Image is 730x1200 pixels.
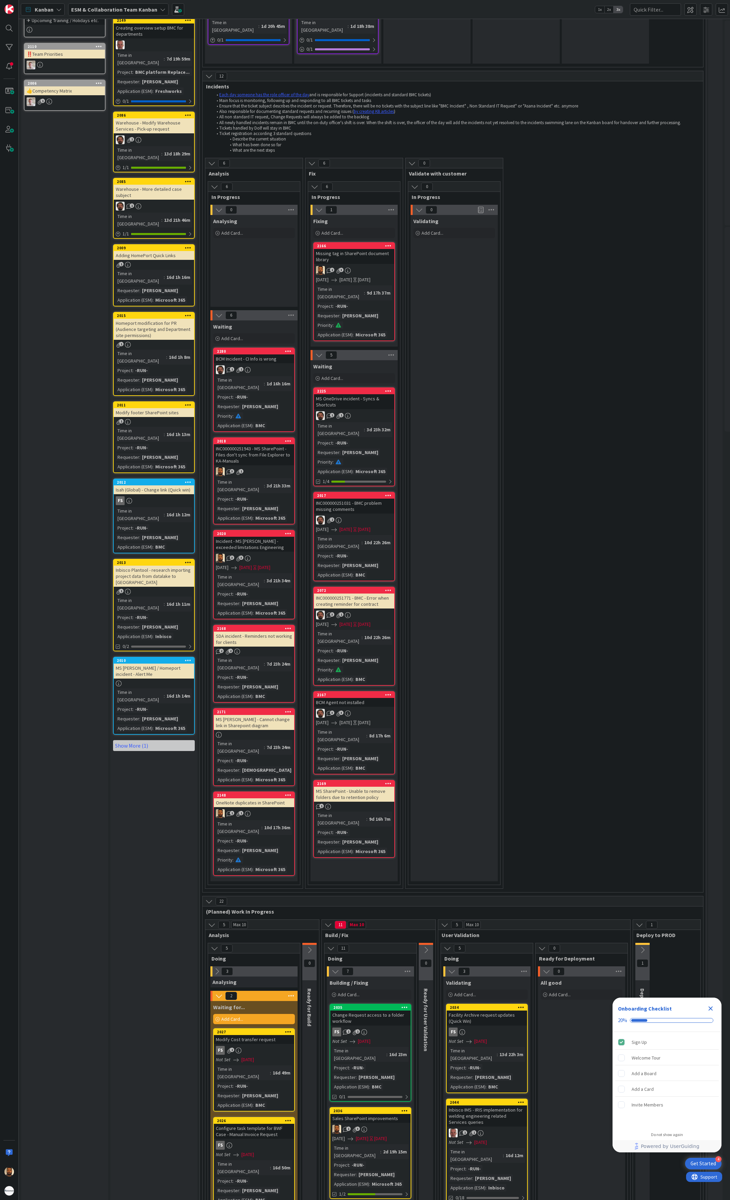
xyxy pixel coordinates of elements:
[117,313,194,318] div: 2015
[114,112,194,118] div: 2086
[316,611,325,619] img: AC
[214,809,294,818] div: DM
[240,403,280,410] div: [PERSON_NAME]
[27,97,35,106] img: Rd
[313,218,328,224] span: Fixing
[114,245,194,260] div: 2009Adding HomePort Quick Links
[214,626,294,647] div: 2168SDA incident - Reminders not working for clients
[330,1028,411,1036] div: FS
[348,22,349,30] span: :
[705,1003,716,1014] div: Close Checklist
[213,148,700,153] li: What are the next steps
[317,389,394,394] div: 2225
[4,4,14,14] img: Visit kanbanzone.com
[214,438,294,465] div: 2018INC000000251943 - MS SharePoint - Files don't sync from File Explorer to KA-Manuals
[41,99,45,103] span: 1
[221,183,233,191] span: 6
[117,18,194,23] div: 2149
[209,170,294,177] span: Analysis
[618,1017,627,1023] div: 20%
[114,657,194,664] div: 2010
[140,287,180,294] div: [PERSON_NAME]
[165,55,192,63] div: 7d 19h 59m
[314,388,394,409] div: 2225MS OneDrive incident - Syncs & Shortcuts
[613,1140,721,1152] div: Footer
[25,44,105,50] div: 2110
[214,531,294,552] div: 2020Incident - MS [PERSON_NAME] - exceeded limitations Engineering
[339,268,344,272] span: 3
[447,1028,527,1036] div: FS
[130,203,134,208] span: 1
[219,92,309,98] a: Each day someone has the role officer of the day
[354,109,394,114] a: by creating KB articles
[25,80,105,86] div: 2006
[265,380,292,387] div: 1d 16h 16m
[114,97,194,105] div: 0/1
[114,245,194,251] div: 2009
[604,6,614,13] span: 2x
[4,1186,14,1196] img: avatar
[140,78,180,85] div: [PERSON_NAME]
[116,376,139,384] div: Requester
[330,1125,411,1134] div: DM
[454,991,476,998] span: Add Card...
[340,312,380,319] div: [PERSON_NAME]
[314,243,394,264] div: 2166Missing tag in SharePoint document library
[330,1004,411,1011] div: 2035
[114,560,194,566] div: 2013
[685,1158,721,1169] div: Open Get Started checklist, remaining modules: 4
[447,1129,527,1137] div: HB
[218,159,230,167] span: 6
[364,426,365,433] span: :
[213,136,700,142] li: Describe the current situation
[312,194,392,200] span: In Progress
[119,342,124,346] span: 1
[409,170,494,177] span: Validate with customer
[216,376,264,391] div: Time in [GEOGRAPHIC_DATA]
[161,150,162,157] span: :
[298,36,378,44] div: 0/1
[71,6,157,13] b: ESM & Collaboration Team Kanban
[213,109,700,114] li: Also responsible for documenting standard requests and recurring issues ( )
[154,386,187,393] div: Microsoft 365
[214,1029,294,1044] div: 2027Modify Cost transfer request
[114,118,194,133] div: Warehouse - Modify Warehouse Services - Pick-up request
[339,276,352,283] span: [DATE]
[316,321,333,329] div: Priority
[253,422,254,429] span: :
[114,17,194,38] div: 2149Creating overview setup BMC for departments
[314,692,394,698] div: 2167
[418,159,430,167] span: 0
[316,709,325,718] img: AC
[314,587,394,594] div: 2072
[214,531,294,537] div: 2020
[35,5,53,14] span: Kanban
[25,50,105,59] div: ‼️Team Priorities
[314,781,394,802] div: 2169MS SharePoint - Unable to remove folders due to retention policy
[116,135,125,144] img: AC
[117,246,194,250] div: 2009
[549,991,571,998] span: Add Card...
[314,516,394,524] div: AC
[116,51,164,66] div: Time in [GEOGRAPHIC_DATA]
[114,179,194,185] div: 2085
[306,36,313,44] span: 0 / 1
[314,493,394,514] div: 2017INC000000251031 - BMC problem missing comments
[326,206,337,214] span: 1
[421,183,433,191] span: 0
[114,319,194,340] div: Homeport modification for PR (Audience targeting and Department site permissions)
[132,367,133,374] span: :
[133,68,191,76] div: BMC platform Replace...
[25,80,105,95] div: 2006👍Competency Matrix
[213,120,700,126] li: All newly handled incidents remain in BMC until the on-duty officer's shift is over. When the shi...
[116,87,153,95] div: Application (ESM)
[330,1004,411,1026] div: 2035Change Request access to a folder workflow
[208,36,289,44] div: 0/1
[321,183,333,191] span: 6
[214,626,294,632] div: 2168
[214,1046,294,1055] div: FS
[164,55,165,63] span: :
[313,363,332,370] span: Waiting
[214,709,294,730] div: 2171MS [PERSON_NAME] - Cannot change link in Sharepoint diagram
[213,98,700,103] li: Main focus is monitoring, following up and responding to all BMC tickets and tasks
